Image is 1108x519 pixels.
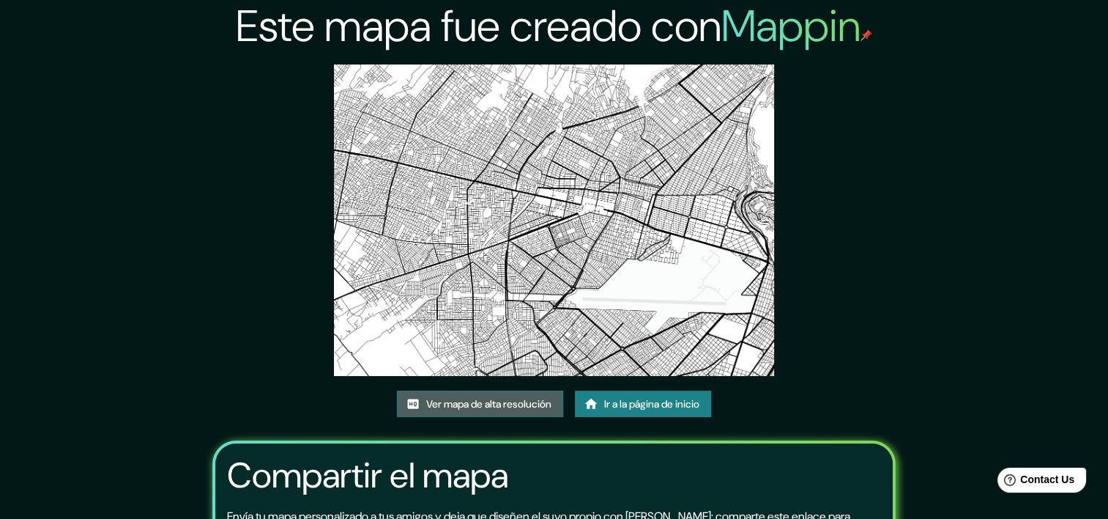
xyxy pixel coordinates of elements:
[978,462,1092,503] iframe: Help widget launcher
[397,391,563,418] a: Ver mapa de alta resolución
[860,29,872,41] img: mappin-pin
[426,395,551,413] font: Ver mapa de alta resolución
[227,455,508,496] h3: Compartir el mapa
[334,65,774,376] img: created-map
[575,391,711,418] a: Ir a la página de inicio
[604,395,699,413] font: Ir a la página de inicio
